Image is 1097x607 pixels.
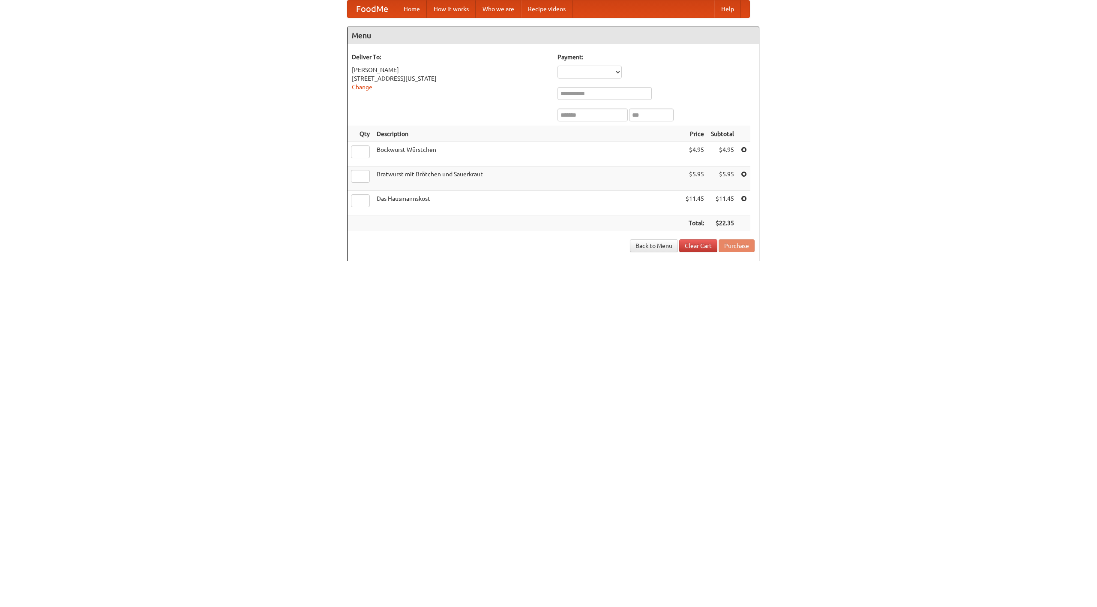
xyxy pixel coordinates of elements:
[682,191,707,215] td: $11.45
[373,126,682,142] th: Description
[679,239,717,252] a: Clear Cart
[521,0,572,18] a: Recipe videos
[373,191,682,215] td: Das Hausmannskost
[427,0,476,18] a: How it works
[682,142,707,166] td: $4.95
[352,84,372,91] a: Change
[682,166,707,191] td: $5.95
[682,215,707,231] th: Total:
[397,0,427,18] a: Home
[557,53,755,61] h5: Payment:
[707,166,737,191] td: $5.95
[707,215,737,231] th: $22.35
[714,0,741,18] a: Help
[348,126,373,142] th: Qty
[348,0,397,18] a: FoodMe
[373,142,682,166] td: Bockwurst Würstchen
[352,53,549,61] h5: Deliver To:
[373,166,682,191] td: Bratwurst mit Brötchen und Sauerkraut
[707,126,737,142] th: Subtotal
[476,0,521,18] a: Who we are
[352,74,549,83] div: [STREET_ADDRESS][US_STATE]
[707,191,737,215] td: $11.45
[630,239,678,252] a: Back to Menu
[682,126,707,142] th: Price
[348,27,759,44] h4: Menu
[719,239,755,252] button: Purchase
[352,66,549,74] div: [PERSON_NAME]
[707,142,737,166] td: $4.95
